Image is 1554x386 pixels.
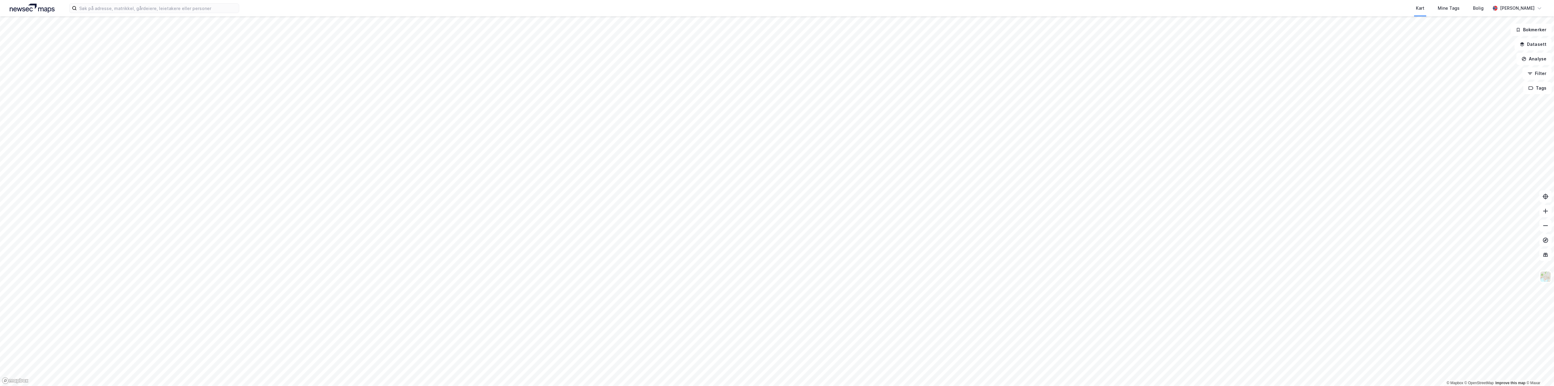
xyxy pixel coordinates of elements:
[1511,24,1552,36] button: Bokmerker
[1438,5,1460,12] div: Mine Tags
[1416,5,1424,12] div: Kart
[2,377,29,384] a: Mapbox homepage
[1516,53,1552,65] button: Analyse
[77,4,239,13] input: Søk på adresse, matrikkel, gårdeiere, leietakere eller personer
[10,4,55,13] img: logo.a4113a55bc3d86da70a041830d287a7e.svg
[1523,82,1552,94] button: Tags
[1522,67,1552,80] button: Filter
[1495,381,1525,385] a: Improve this map
[1464,381,1494,385] a: OpenStreetMap
[1524,357,1554,386] iframe: Chat Widget
[1540,271,1551,282] img: Z
[1473,5,1484,12] div: Bolig
[1515,38,1552,50] button: Datasett
[1500,5,1535,12] div: [PERSON_NAME]
[1447,381,1463,385] a: Mapbox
